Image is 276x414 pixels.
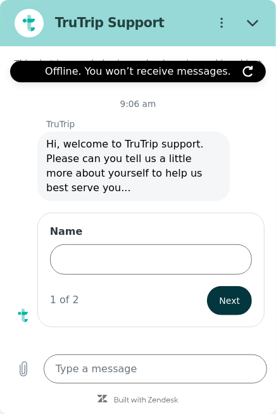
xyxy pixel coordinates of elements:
[46,138,207,194] span: Hi, welcome to TruTrip support. Please can you tell us a little more about yourself to help us be...
[11,58,264,81] p: This chat is recorded using a cloud service and is subject to the terms of our .
[120,98,156,110] p: 9:06 am
[242,66,254,77] button: Refresh connection
[207,286,252,315] button: Next
[114,397,179,405] a: Built with Zendesk: Visit the Zendesk website in a new tab
[220,293,241,308] span: Next
[45,65,231,78] label: Offline. You won’t receive messages.
[9,354,38,384] button: Upload file
[207,9,236,38] button: Options menu
[50,293,79,308] div: 1 of 2
[46,118,276,130] p: TruTrip
[239,9,268,38] button: Close
[50,225,253,239] label: Name
[55,15,201,32] h2: TruTrip Support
